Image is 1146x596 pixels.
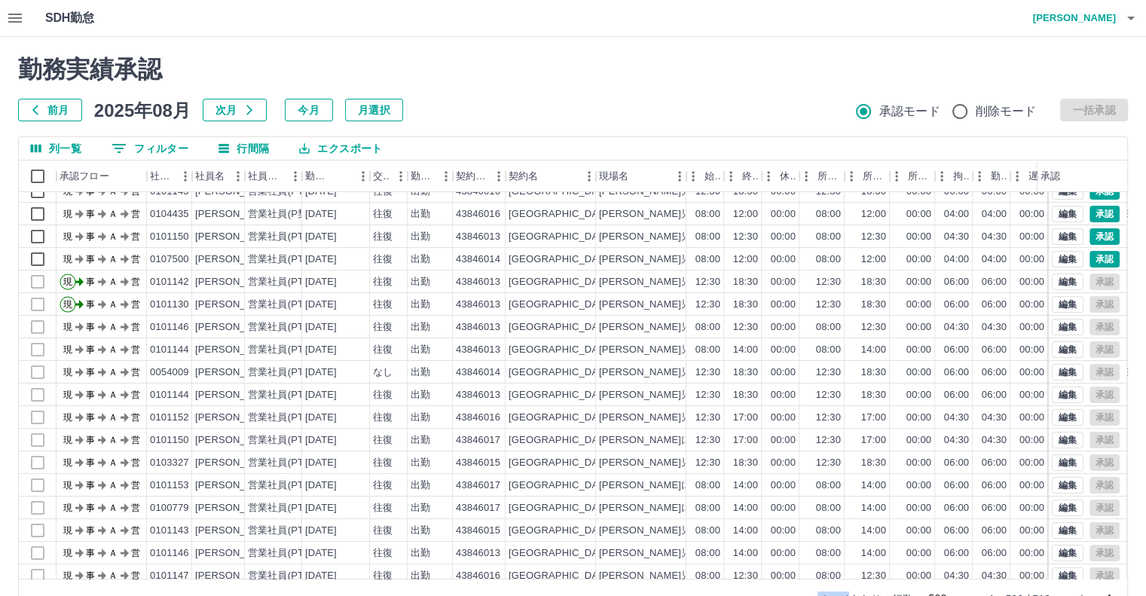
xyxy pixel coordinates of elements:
div: [DATE] [305,388,337,402]
div: 契約コード [456,160,487,192]
div: 12:30 [695,365,720,380]
div: 所定終業 [845,160,890,192]
div: 承認フロー [60,160,109,192]
div: 08:00 [695,320,720,335]
div: 00:00 [1019,365,1044,380]
text: 現 [63,412,72,423]
div: [PERSON_NAME]児童クラブ① [599,343,741,357]
div: [PERSON_NAME] [195,343,277,357]
div: 08:00 [816,207,841,222]
div: 12:30 [861,230,886,244]
div: 往復 [373,207,393,222]
div: 出勤 [411,320,430,335]
button: 次月 [203,99,267,121]
text: 営 [131,209,140,219]
div: 43846016 [456,411,500,425]
text: 現 [63,277,72,287]
div: 00:00 [771,298,796,312]
div: 43846013 [456,388,500,402]
button: 編集 [1052,251,1083,267]
div: 08:00 [695,207,720,222]
div: 04:30 [982,411,1007,425]
div: 拘束 [935,160,973,192]
div: 04:30 [944,411,969,425]
text: Ａ [108,277,118,287]
text: Ａ [108,254,118,264]
div: 休憩 [762,160,799,192]
div: 現場名 [599,160,628,192]
div: 00:00 [771,207,796,222]
div: 00:00 [906,365,931,380]
text: 現 [63,231,72,242]
button: ソート [331,166,352,187]
div: 勤務日 [302,160,370,192]
div: [PERSON_NAME] [195,388,277,402]
button: 承認 [1089,251,1120,267]
text: Ａ [108,344,118,355]
div: 往復 [373,320,393,335]
div: 00:00 [1019,275,1044,289]
button: メニュー [435,165,457,188]
div: 00:00 [1019,298,1044,312]
div: 社員区分 [245,160,302,192]
div: [PERSON_NAME] [195,365,277,380]
button: 今月 [285,99,333,121]
button: 編集 [1052,567,1083,584]
div: 08:00 [695,343,720,357]
div: 営業社員(PT契約) [248,230,327,244]
div: 14:00 [733,343,758,357]
div: [DATE] [305,252,337,267]
div: 12:30 [695,411,720,425]
div: 06:00 [982,343,1007,357]
text: Ａ [108,322,118,332]
div: 所定終業 [863,160,887,192]
div: [DATE] [305,275,337,289]
button: 列選択 [19,137,93,160]
div: 08:00 [816,343,841,357]
div: 交通費 [373,160,390,192]
text: Ａ [108,390,118,400]
div: 43846013 [456,275,500,289]
div: 出勤 [411,298,430,312]
text: 現 [63,367,72,377]
text: 営 [131,322,140,332]
div: 06:00 [944,343,969,357]
div: 承認フロー [57,160,147,192]
div: 遅刻等 [1010,160,1048,192]
div: 04:30 [944,230,969,244]
button: メニュー [284,165,307,188]
div: 12:30 [816,275,841,289]
div: [DATE] [305,298,337,312]
div: 承認 [1038,160,1116,192]
div: [PERSON_NAME]児童クラブ② [599,252,741,267]
div: 12:30 [695,298,720,312]
div: 06:00 [982,388,1007,402]
div: 営業社員(PT契約) [248,365,327,380]
div: 00:00 [1019,411,1044,425]
div: 往復 [373,298,393,312]
div: [GEOGRAPHIC_DATA] [509,275,613,289]
div: 12:00 [861,207,886,222]
div: 18:30 [861,298,886,312]
text: 事 [86,344,95,355]
div: 14:00 [861,343,886,357]
div: 00:00 [771,230,796,244]
button: 編集 [1052,341,1083,358]
button: 承認 [1089,228,1120,245]
div: 休憩 [780,160,796,192]
button: 編集 [1052,206,1083,222]
text: Ａ [108,367,118,377]
div: 営業社員(PT契約) [248,388,327,402]
div: 勤務区分 [411,160,435,192]
div: [PERSON_NAME]児童クラブ① [599,320,741,335]
div: 00:00 [1019,320,1044,335]
div: 18:30 [733,388,758,402]
span: 承認モード [879,102,940,121]
button: 編集 [1052,432,1083,448]
div: 06:00 [944,365,969,380]
div: 00:00 [906,275,931,289]
div: 営業社員(PT契約) [248,252,327,267]
div: 12:30 [816,411,841,425]
button: メニュー [352,165,374,188]
div: [PERSON_NAME] [195,252,277,267]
